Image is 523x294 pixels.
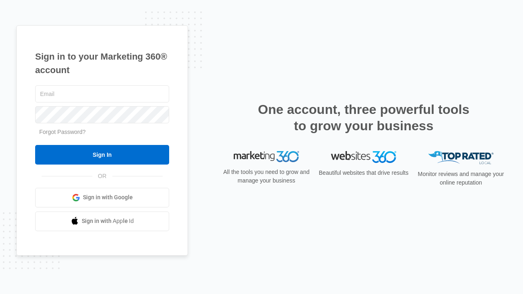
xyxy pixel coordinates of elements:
[35,85,169,102] input: Email
[331,151,396,163] img: Websites 360
[221,168,312,185] p: All the tools you need to grow and manage your business
[39,129,86,135] a: Forgot Password?
[35,145,169,165] input: Sign In
[82,217,134,225] span: Sign in with Apple Id
[35,188,169,207] a: Sign in with Google
[415,170,507,187] p: Monitor reviews and manage your online reputation
[318,169,409,177] p: Beautiful websites that drive results
[234,151,299,163] img: Marketing 360
[35,212,169,231] a: Sign in with Apple Id
[83,193,133,202] span: Sign in with Google
[35,50,169,77] h1: Sign in to your Marketing 360® account
[255,101,472,134] h2: One account, three powerful tools to grow your business
[92,172,112,180] span: OR
[428,151,494,165] img: Top Rated Local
